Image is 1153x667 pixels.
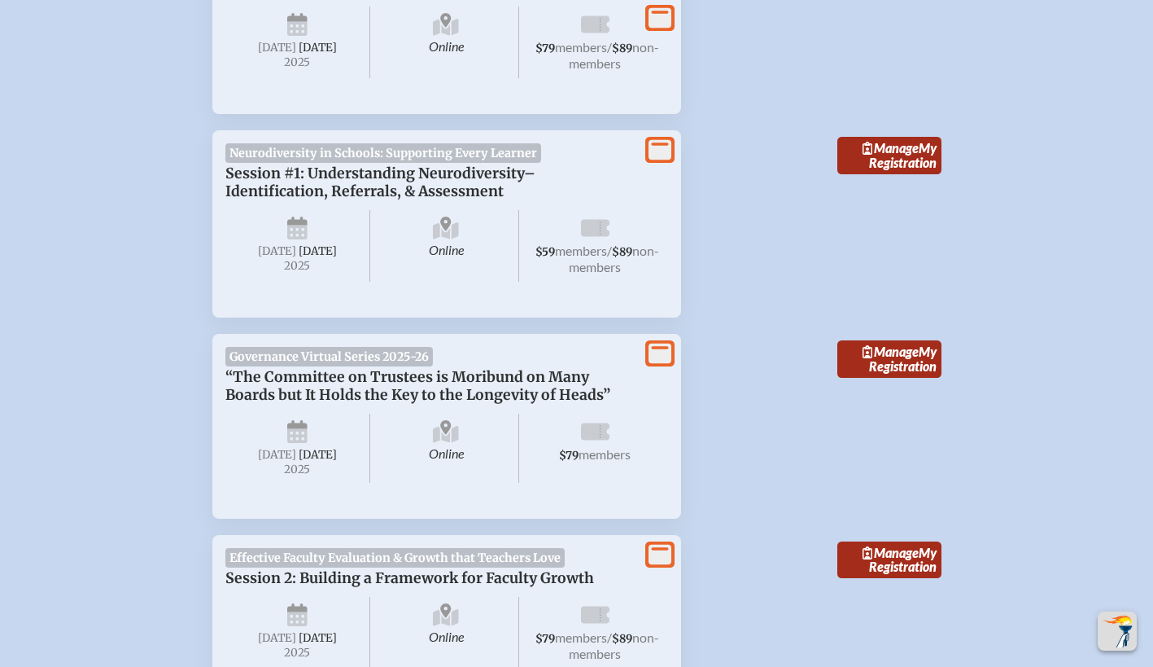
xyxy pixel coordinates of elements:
span: [DATE] [258,448,296,462]
span: Manage [863,545,919,560]
img: To the top [1101,615,1133,647]
a: ManageMy Registration [837,137,941,174]
span: $89 [612,42,632,55]
span: Online [373,414,519,482]
span: [DATE] [258,41,296,55]
span: Effective Faculty Evaluation & Growth that Teachers Love [225,548,566,568]
span: $59 [535,245,555,259]
span: $79 [535,632,555,646]
button: Scroll Top [1098,612,1137,651]
span: / [607,243,612,258]
span: members [555,39,607,55]
span: members [555,630,607,645]
span: non-members [569,39,659,71]
span: [DATE] [258,631,296,645]
span: 2025 [238,56,357,68]
span: 2025 [238,647,357,659]
span: non-members [569,243,659,274]
span: / [607,39,612,55]
span: non-members [569,630,659,661]
span: [DATE] [299,244,337,258]
a: ManageMy Registration [837,542,941,579]
a: ManageMy Registration [837,340,941,378]
span: Governance Virtual Series 2025-26 [225,347,434,366]
span: Manage [863,344,919,359]
span: members [579,446,631,462]
span: [DATE] [299,41,337,55]
span: Online [373,7,519,78]
span: $89 [612,632,632,646]
span: Session #1: Understanding Neurodiversity–Identification, Referrals, & Assessment [225,165,535,200]
span: 2025 [238,463,357,476]
span: Online [373,210,519,282]
span: $79 [559,449,579,463]
span: [DATE] [299,631,337,645]
span: “The Committee on Trustees is Moribund on Many Boards but It Holds the Key to the Longevity of He... [225,368,610,404]
span: Neurodiversity in Schools: Supporting Every Learner [225,143,542,163]
span: $89 [612,245,632,259]
span: [DATE] [258,244,296,258]
span: / [607,630,612,645]
span: 2025 [238,260,357,272]
span: Manage [863,140,919,156]
span: $79 [535,42,555,55]
span: [DATE] [299,448,337,462]
span: members [555,243,607,258]
span: Session 2: Building a Framework for Faculty Growth [225,569,594,587]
